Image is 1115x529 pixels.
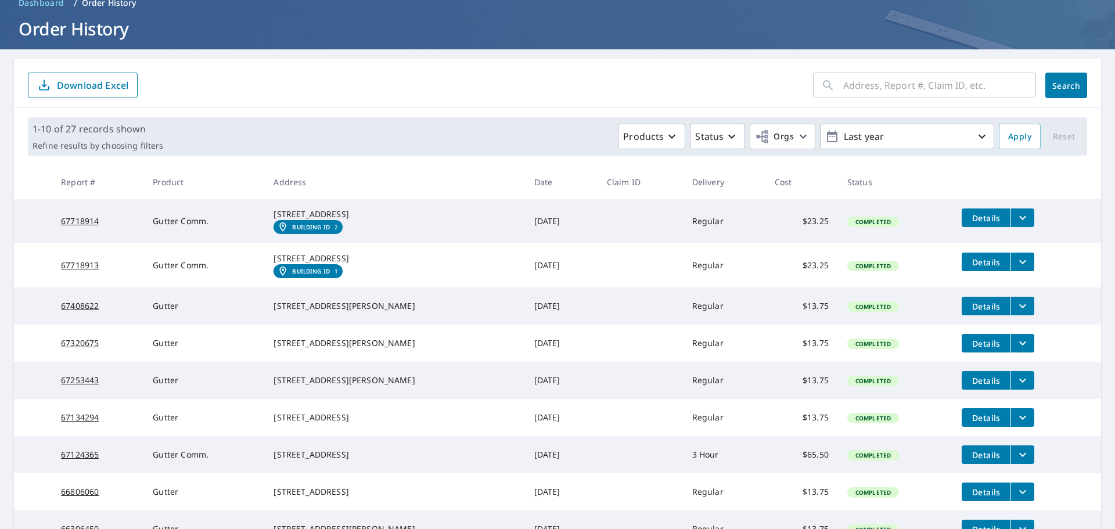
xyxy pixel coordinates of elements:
tcxspan: Call 67408622 via 3CX [61,300,99,311]
button: filesDropdownBtn-67718913 [1010,253,1034,271]
button: Search [1045,73,1087,98]
tcxspan: Call 66806060 via 3CX [61,486,99,497]
tcxspan: Call 67718914 via 3CX [61,215,99,226]
tcxspan: Call 67253443 via 3CX [61,375,99,386]
span: Completed [848,377,898,385]
button: detailsBtn-67134294 [962,408,1010,427]
th: Status [838,165,953,199]
em: Building ID [292,224,330,231]
td: $65.50 [765,436,838,473]
div: [STREET_ADDRESS] [274,486,515,498]
p: Refine results by choosing filters [33,141,163,151]
th: Delivery [683,165,765,199]
td: Regular [683,199,765,243]
td: [DATE] [525,473,598,510]
td: Gutter [143,362,264,399]
span: Details [969,412,1003,423]
th: Date [525,165,598,199]
button: detailsBtn-67253443 [962,371,1010,390]
td: $13.75 [765,287,838,325]
td: [DATE] [525,243,598,287]
td: [DATE] [525,362,598,399]
span: Search [1055,80,1078,91]
td: [DATE] [525,436,598,473]
th: Address [264,165,524,199]
button: filesDropdownBtn-67134294 [1010,408,1034,427]
td: Regular [683,287,765,325]
td: $13.75 [765,473,838,510]
td: $13.75 [765,399,838,436]
span: Completed [848,488,898,496]
button: Products [618,124,685,149]
input: Address, Report #, Claim ID, etc. [843,69,1036,102]
a: Building ID2 [274,220,343,234]
td: Gutter Comm. [143,436,264,473]
th: Cost [765,165,838,199]
button: detailsBtn-67408622 [962,297,1010,315]
td: $13.75 [765,362,838,399]
span: Apply [1008,129,1031,144]
tcxspan: Call 67718913 via 3CX [61,260,99,271]
div: [STREET_ADDRESS] [274,449,515,460]
p: Products [623,129,664,143]
td: [DATE] [525,325,598,362]
button: detailsBtn-67124365 [962,445,1010,464]
td: [DATE] [525,199,598,243]
button: Last year [820,124,994,149]
td: Regular [683,399,765,436]
td: Regular [683,473,765,510]
button: Status [690,124,745,149]
td: Gutter Comm. [143,199,264,243]
span: Details [969,213,1003,224]
tcxspan: Call 67134294 via 3CX [61,412,99,423]
em: Building ID [292,268,330,275]
td: Gutter [143,287,264,325]
td: Gutter [143,399,264,436]
td: Regular [683,243,765,287]
div: [STREET_ADDRESS] [274,253,515,264]
span: Details [969,487,1003,498]
button: filesDropdownBtn-67408622 [1010,297,1034,315]
button: detailsBtn-66806060 [962,483,1010,501]
div: [STREET_ADDRESS][PERSON_NAME] [274,375,515,386]
span: Details [969,257,1003,268]
th: Product [143,165,264,199]
td: Gutter [143,473,264,510]
span: Completed [848,451,898,459]
span: Completed [848,340,898,348]
p: 1-10 of 27 records shown [33,122,163,136]
button: detailsBtn-67320675 [962,334,1010,352]
button: detailsBtn-67718913 [962,253,1010,271]
span: Details [969,301,1003,312]
button: Apply [999,124,1041,149]
td: Regular [683,325,765,362]
div: [STREET_ADDRESS][PERSON_NAME] [274,300,515,312]
td: Gutter [143,325,264,362]
button: filesDropdownBtn-66806060 [1010,483,1034,501]
span: Details [969,449,1003,460]
h1: Order History [14,17,1101,41]
button: filesDropdownBtn-67253443 [1010,371,1034,390]
p: Download Excel [57,79,128,92]
div: [STREET_ADDRESS][PERSON_NAME] [274,337,515,349]
p: Last year [839,127,975,147]
span: Completed [848,303,898,311]
tcxspan: Call 67320675 via 3CX [61,337,99,348]
td: $23.25 [765,243,838,287]
button: Download Excel [28,73,138,98]
tcxspan: Call 67124365 via 3CX [61,449,99,460]
span: Completed [848,262,898,270]
a: Building ID1 [274,264,343,278]
button: filesDropdownBtn-67320675 [1010,334,1034,352]
td: Gutter Comm. [143,243,264,287]
button: filesDropdownBtn-67124365 [1010,445,1034,464]
span: Details [969,338,1003,349]
td: [DATE] [525,287,598,325]
span: Orgs [755,129,794,144]
th: Report # [52,165,143,199]
td: $23.25 [765,199,838,243]
div: [STREET_ADDRESS] [274,412,515,423]
td: $13.75 [765,325,838,362]
span: Completed [848,414,898,422]
th: Claim ID [598,165,683,199]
